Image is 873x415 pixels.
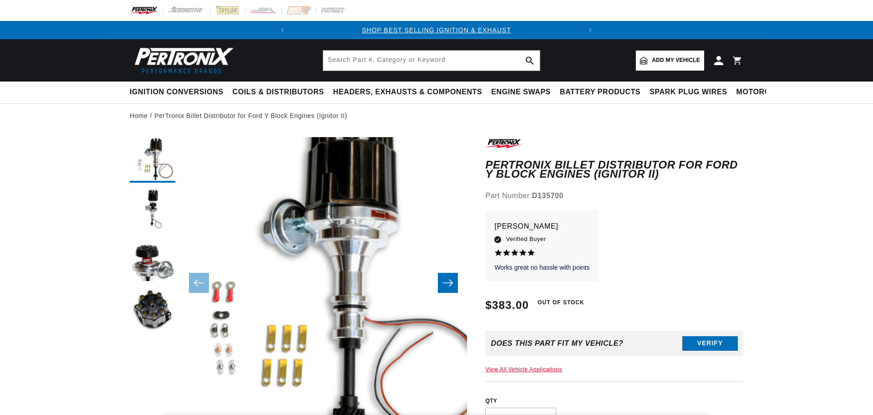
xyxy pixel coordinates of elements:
[650,87,727,97] span: Spark Plug Wires
[636,51,704,71] a: Add my vehicle
[506,234,546,244] span: Verified Buyer
[485,160,743,179] h1: PerTronix Billet Distributor for Ford Y Block Engines (Ignitor II)
[130,82,228,103] summary: Ignition Conversions
[645,82,731,103] summary: Spark Plug Wires
[491,87,551,97] span: Engine Swaps
[130,137,175,183] button: Load image 1 in gallery view
[652,56,700,65] span: Add my vehicle
[130,187,175,233] button: Load image 2 in gallery view
[189,273,209,293] button: Slide left
[520,51,540,71] button: search button
[533,297,589,308] span: Out of Stock
[323,51,540,71] input: Search Part #, Category or Keyword
[581,21,599,39] button: Translation missing: en.sections.announcements.next_announcement
[333,87,482,97] span: Headers, Exhausts & Components
[485,190,743,202] div: Part Number:
[228,82,329,103] summary: Coils & Distributors
[292,25,581,35] div: Announcement
[292,25,581,35] div: 1 of 2
[494,263,589,272] p: Works great no hassle with points
[362,26,511,34] a: SHOP BEST SELLING IGNITION & EXHAUST
[555,82,645,103] summary: Battery Products
[274,21,292,39] button: Translation missing: en.sections.announcements.previous_announcement
[485,397,743,405] label: QTY
[130,45,234,76] img: Pertronix
[560,87,640,97] span: Battery Products
[485,297,529,313] span: $383.00
[130,237,175,283] button: Load image 3 in gallery view
[485,366,562,373] a: View All Vehicle Applications
[329,82,487,103] summary: Headers, Exhausts & Components
[438,273,458,293] button: Slide right
[233,87,324,97] span: Coils & Distributors
[130,287,175,333] button: Load image 4 in gallery view
[494,220,589,233] p: [PERSON_NAME]
[130,111,148,121] a: Home
[532,192,563,200] strong: D135700
[682,336,738,351] button: Verify
[487,82,555,103] summary: Engine Swaps
[154,111,347,121] a: PerTronix Billet Distributor for Ford Y Block Engines (Ignitor II)
[491,339,623,348] div: Does This part fit My vehicle?
[732,82,795,103] summary: Motorcycle
[130,111,743,121] nav: breadcrumbs
[736,87,791,97] span: Motorcycle
[130,87,223,97] span: Ignition Conversions
[107,21,766,39] slideshow-component: Translation missing: en.sections.announcements.announcement_bar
